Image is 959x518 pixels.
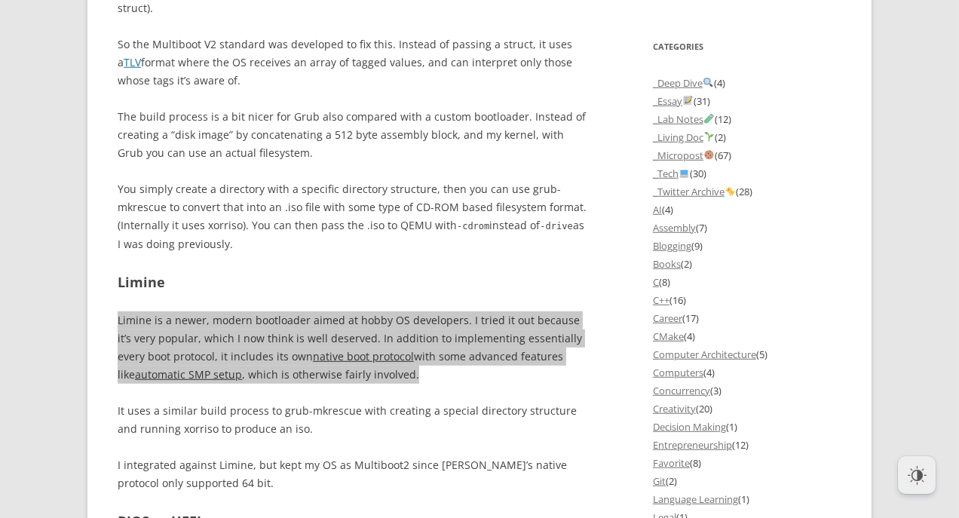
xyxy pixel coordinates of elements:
[725,186,735,196] img: 🐤
[653,149,715,162] a: _Micropost
[704,114,714,124] img: 🧪
[653,311,682,325] a: Career
[118,108,589,162] p: The build process is a bit nicer for Grub also compared with a custom bootloader. Instead of crea...
[118,35,589,90] p: So the Multiboot V2 standard was developed to fix this. Instead of passing a struct, it uses a fo...
[653,164,841,182] li: (30)
[118,402,589,438] p: It uses a similar build process to grub-mkrescue with creating a special directory structure and ...
[679,168,689,178] img: 💻
[653,366,703,379] a: Computers
[653,291,841,309] li: (16)
[653,185,736,198] a: _Twitter Archive
[653,436,841,454] li: (12)
[683,96,693,106] img: 📝
[653,110,841,128] li: (12)
[653,94,694,108] a: _Essay
[653,474,666,488] a: Git
[653,402,696,415] a: Creativity
[118,311,589,384] p: Limine is a newer, modern bootloader aimed at hobby OS developers. I tried it out because it’s ve...
[653,146,841,164] li: (67)
[653,237,841,255] li: (9)
[653,275,659,289] a: C
[703,78,713,87] img: 🔍
[653,456,690,470] a: Favorite
[313,349,414,363] a: native boot protocol
[540,221,572,231] code: -drive
[653,257,681,271] a: Books
[653,201,841,219] li: (4)
[653,293,669,307] a: C++
[653,38,841,56] h3: Categories
[653,382,841,400] li: (3)
[653,203,662,216] a: AI
[653,363,841,382] li: (4)
[653,76,714,90] a: _Deep Dive
[135,367,242,382] a: automatic SMP setup
[653,112,715,126] a: _Lab Notes
[653,472,841,490] li: (2)
[653,329,684,343] a: CMake
[653,420,726,434] a: Decision Making
[653,309,841,327] li: (17)
[653,221,696,234] a: Assembly
[653,167,690,180] a: _Tech
[653,182,841,201] li: (28)
[653,219,841,237] li: (7)
[653,273,841,291] li: (8)
[653,345,841,363] li: (5)
[457,221,489,231] code: -cdrom
[653,438,732,452] a: Entrepreneurship
[118,271,589,293] h2: Limine
[118,456,589,492] p: I integrated against Limine, but kept my OS as Multiboot2 since [PERSON_NAME]’s native protocol o...
[653,92,841,110] li: (31)
[653,454,841,472] li: (8)
[704,150,714,160] img: 🍪
[653,400,841,418] li: (20)
[653,492,738,506] a: Language Learning
[124,55,141,69] a: TLV
[653,128,841,146] li: (2)
[704,132,714,142] img: 🌱
[653,74,841,92] li: (4)
[653,348,756,361] a: Computer Architecture
[653,490,841,508] li: (1)
[653,130,715,144] a: _Living Doc
[118,180,589,253] p: You simply create a directory with a specific directory structure, then you can use grub-mkrescue...
[653,255,841,273] li: (2)
[653,418,841,436] li: (1)
[653,384,710,397] a: Concurrency
[653,327,841,345] li: (4)
[653,239,691,253] a: Blogging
